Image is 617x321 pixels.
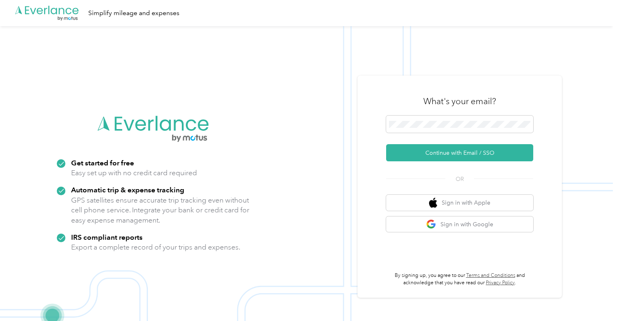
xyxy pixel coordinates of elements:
p: Easy set up with no credit card required [71,168,197,178]
p: GPS satellites ensure accurate trip tracking even without cell phone service. Integrate your bank... [71,195,250,225]
img: google logo [426,219,436,230]
span: OR [445,175,474,183]
button: apple logoSign in with Apple [386,195,533,211]
p: Export a complete record of your trips and expenses. [71,242,240,252]
img: apple logo [429,198,437,208]
strong: IRS compliant reports [71,233,143,241]
strong: Automatic trip & expense tracking [71,185,184,194]
a: Terms and Conditions [466,272,515,279]
a: Privacy Policy [486,280,515,286]
p: By signing up, you agree to our and acknowledge that you have read our . [386,272,533,286]
button: google logoSign in with Google [386,216,533,232]
h3: What's your email? [423,96,496,107]
strong: Get started for free [71,158,134,167]
div: Simplify mileage and expenses [88,8,179,18]
button: Continue with Email / SSO [386,144,533,161]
